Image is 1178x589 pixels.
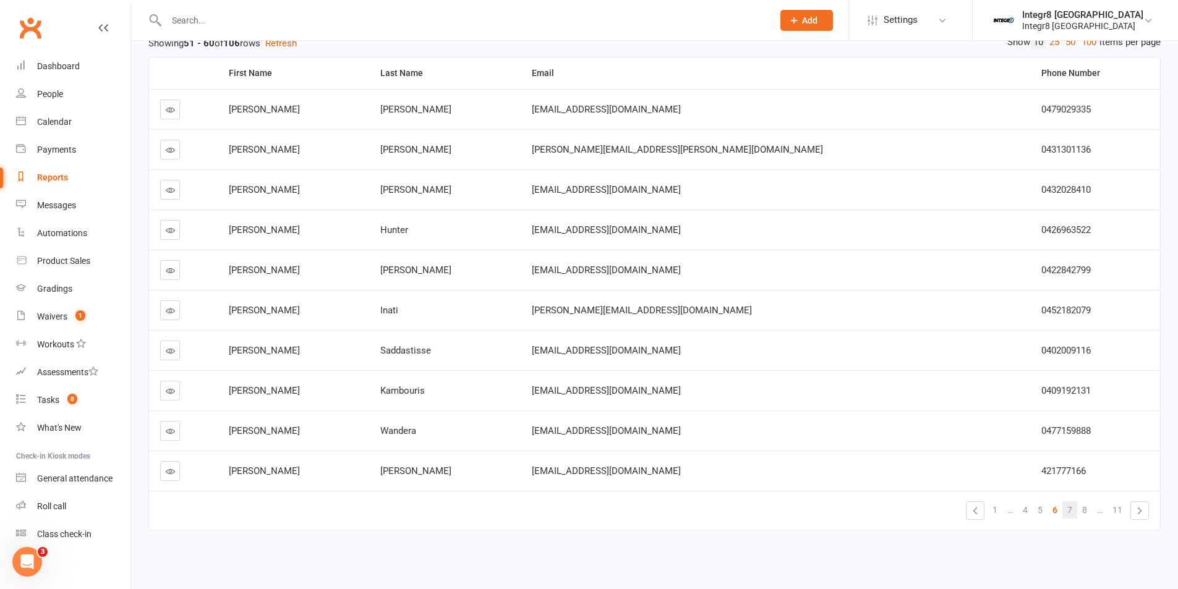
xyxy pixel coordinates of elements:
span: [PERSON_NAME] [229,385,300,396]
span: 8 [67,394,77,404]
span: 5 [1038,501,1043,519]
a: 6 [1048,501,1062,519]
span: 6 [1052,501,1057,519]
span: Inati [380,305,398,316]
img: thumb_image1744271085.png [991,8,1016,33]
a: People [16,80,130,108]
span: [PERSON_NAME] [229,104,300,115]
span: 4 [1023,501,1028,519]
div: Product Sales [37,256,90,266]
a: General attendance kiosk mode [16,465,130,493]
div: Integr8 [GEOGRAPHIC_DATA] [1022,20,1143,32]
span: [EMAIL_ADDRESS][DOMAIN_NAME] [532,425,681,436]
span: [PERSON_NAME] [380,104,451,115]
div: Waivers [37,311,67,321]
span: 1 [992,501,997,519]
div: Roll call [37,501,66,511]
div: General attendance [37,473,113,483]
a: 5 [1033,501,1048,519]
a: Tasks 8 [16,386,130,414]
span: [PERSON_NAME] [229,265,300,276]
span: [EMAIL_ADDRESS][DOMAIN_NAME] [532,465,681,477]
a: » [1131,502,1148,519]
a: Reports [16,164,130,192]
span: 0409192131 [1041,385,1091,396]
a: Assessments [16,358,130,386]
span: [PERSON_NAME][EMAIL_ADDRESS][DOMAIN_NAME] [532,305,752,316]
span: 0431301136 [1041,144,1091,155]
strong: 106 [223,38,240,49]
span: 7 [1067,501,1072,519]
div: First Name [229,69,359,78]
a: 4 [1018,501,1033,519]
span: 8 [1082,501,1087,519]
div: People [37,89,63,99]
div: Phone Number [1041,69,1150,78]
span: [PERSON_NAME] [229,465,300,477]
span: 0452182079 [1041,305,1091,316]
span: [EMAIL_ADDRESS][DOMAIN_NAME] [532,265,681,276]
iframe: Intercom live chat [12,547,42,577]
a: … [1002,501,1018,519]
a: What's New [16,414,130,442]
a: Product Sales [16,247,130,275]
div: Dashboard [37,61,80,71]
div: What's New [37,423,82,433]
div: Assessments [37,367,98,377]
a: 10 [1030,36,1046,49]
span: Wandera [380,425,416,436]
a: Clubworx [15,12,46,43]
span: 0479029335 [1041,104,1091,115]
div: Payments [37,145,76,155]
a: Class kiosk mode [16,520,130,548]
span: Settings [884,6,918,34]
button: Add [780,10,833,31]
span: [PERSON_NAME] [229,345,300,356]
a: 7 [1062,501,1077,519]
span: 1 [75,310,85,321]
a: Waivers 1 [16,303,130,331]
span: [EMAIL_ADDRESS][DOMAIN_NAME] [532,184,681,195]
a: Dashboard [16,53,130,80]
a: Calendar [16,108,130,136]
div: Messages [37,200,76,210]
div: Email [532,69,1020,78]
span: Kambouris [380,385,425,396]
span: Saddastisse [380,345,431,356]
div: Last Name [380,69,511,78]
div: Tasks [37,395,59,405]
span: [PERSON_NAME][EMAIL_ADDRESS][PERSON_NAME][DOMAIN_NAME] [532,144,823,155]
a: Gradings [16,275,130,303]
a: Workouts [16,331,130,358]
span: [PERSON_NAME] [380,265,451,276]
span: [PERSON_NAME] [380,144,451,155]
span: [PERSON_NAME] [229,425,300,436]
div: Showing of rows [148,36,1161,51]
strong: 51 - 60 [184,38,215,49]
a: Automations [16,219,130,247]
span: [PERSON_NAME] [229,224,300,235]
span: [PERSON_NAME] [229,305,300,316]
a: 11 [1108,501,1127,519]
div: Gradings [37,284,72,294]
div: Workouts [37,339,74,349]
a: 8 [1077,501,1092,519]
span: 0402009116 [1041,345,1091,356]
a: Messages [16,192,130,219]
div: Automations [37,228,87,238]
a: 1 [988,501,1002,519]
div: Calendar [37,117,72,127]
span: Add [802,15,817,25]
a: 100 [1078,36,1099,49]
span: [EMAIL_ADDRESS][DOMAIN_NAME] [532,104,681,115]
a: 25 [1046,36,1062,49]
a: 50 [1062,36,1078,49]
span: 11 [1112,501,1122,519]
span: [PERSON_NAME] [229,184,300,195]
span: [PERSON_NAME] [380,184,451,195]
span: 421777166 [1041,465,1086,477]
span: [EMAIL_ADDRESS][DOMAIN_NAME] [532,345,681,356]
span: 3 [38,547,48,557]
button: Refresh [265,36,297,51]
span: 0477159888 [1041,425,1091,436]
